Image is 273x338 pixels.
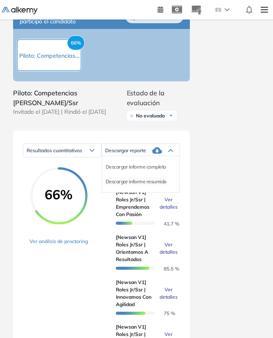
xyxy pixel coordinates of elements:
[116,279,156,308] span: [Newsan V1] Roles Jr/Ssr | Innovamos con agilidad
[2,7,38,14] img: Logo
[160,241,178,256] span: Ver detalles
[67,36,85,50] span: 66%
[105,147,146,154] span: Descargar reporte
[154,221,179,227] span: 41.7 %
[154,311,175,317] span: 75 %
[160,196,178,211] span: Ver detalles
[106,178,167,186] li: Descargar informe resumido
[156,241,174,256] button: Ver detalles
[106,163,166,171] li: Descargar informe completo
[13,108,127,116] span: Invitado el [DATE] | Rindió el [DATE]
[169,113,174,118] img: Ícono de flecha
[156,196,174,211] button: Ver detalles
[116,189,156,218] span: [Newsan V1] Roles Jr/Ssr | Emprendemos con pasión
[13,88,127,108] span: Piloto: Competencias [PERSON_NAME]/Ssr
[156,286,174,301] button: Ver detalles
[19,52,79,59] span: Piloto: Competencias...
[30,188,88,201] span: 66%
[257,2,271,18] img: Menu
[160,286,178,301] span: Ver detalles
[154,266,179,272] span: 85.5 %
[225,8,230,11] img: arrow
[127,88,190,108] span: Estado de la evaluación
[116,234,156,263] span: [Newsan V1] Roles Jr/Ssr | Orientamos a resultados
[27,147,82,153] span: Resultados cuantitativos
[136,113,165,119] span: No evaluado
[29,238,88,245] a: Ver análisis de proctoring
[215,6,221,14] span: ES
